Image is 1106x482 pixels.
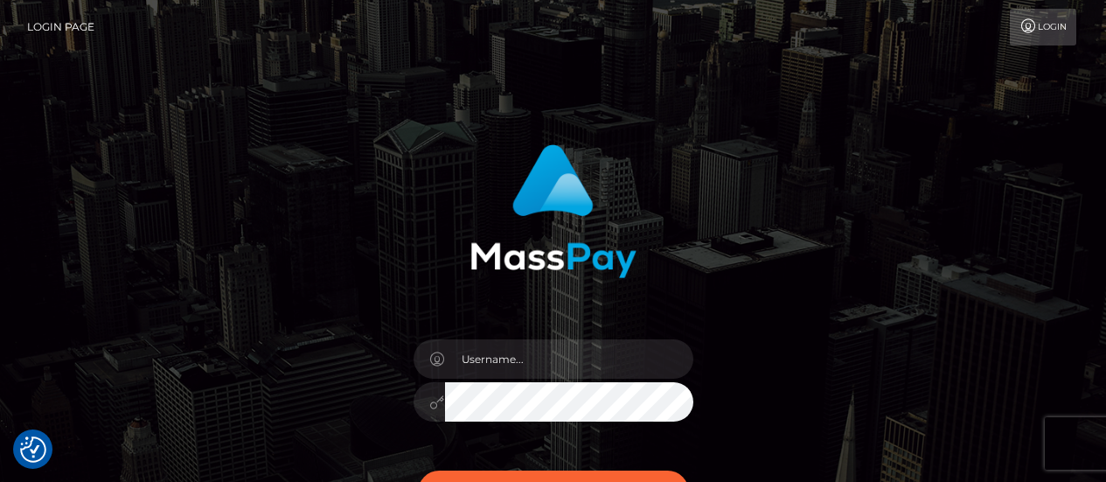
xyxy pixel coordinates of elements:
button: Consent Preferences [20,437,46,463]
img: MassPay Login [470,144,636,278]
a: Login Page [27,9,94,45]
a: Login [1010,9,1076,45]
input: Username... [445,339,693,379]
img: Revisit consent button [20,437,46,463]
